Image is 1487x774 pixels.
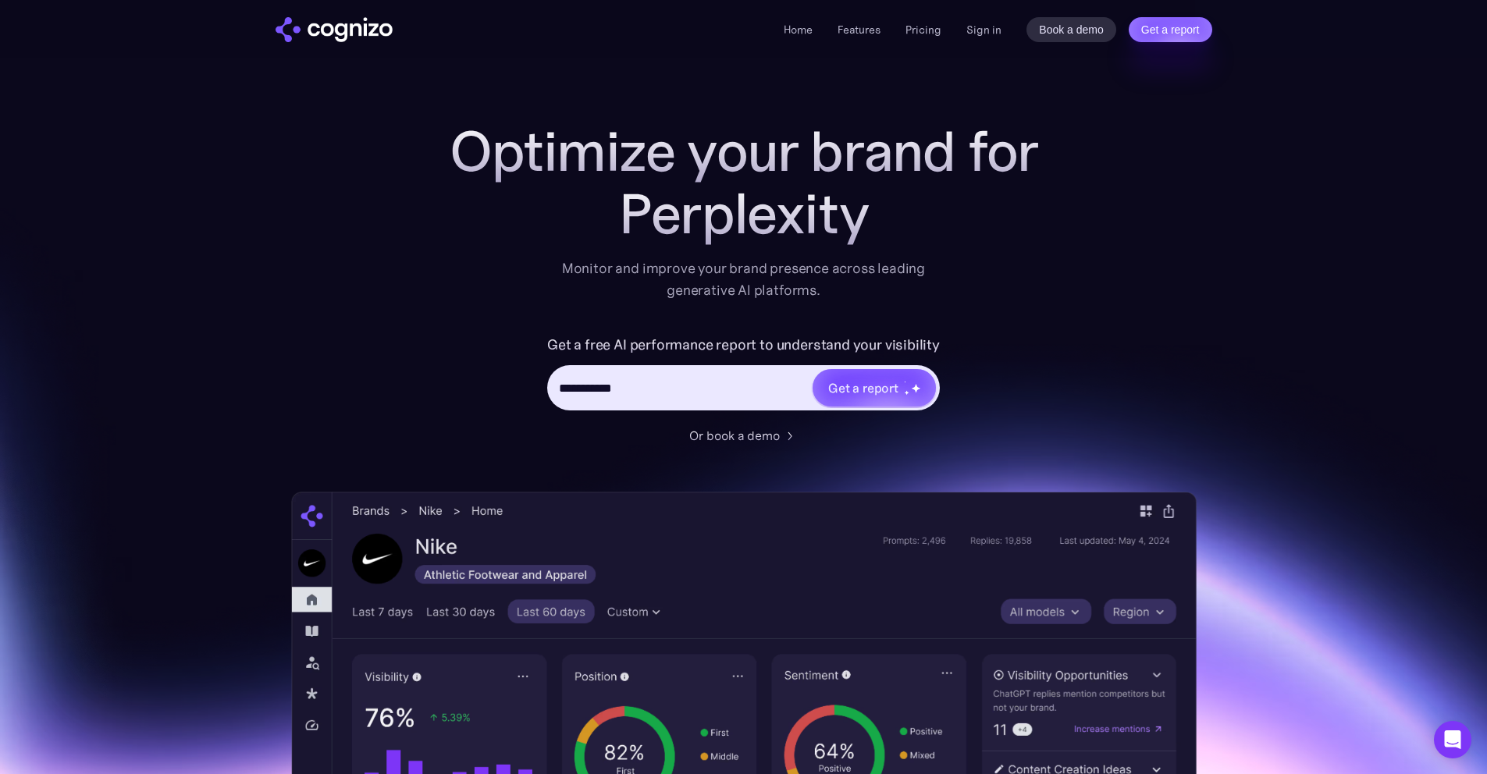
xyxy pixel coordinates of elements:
[838,23,880,37] a: Features
[904,390,909,396] img: star
[276,17,393,42] img: cognizo logo
[689,426,799,445] a: Or book a demo
[904,381,906,383] img: star
[1129,17,1212,42] a: Get a report
[828,378,898,397] div: Get a report
[547,332,940,357] label: Get a free AI performance report to understand your visibility
[966,20,1001,39] a: Sign in
[1026,17,1116,42] a: Book a demo
[432,120,1056,183] h1: Optimize your brand for
[911,383,921,393] img: star
[905,23,941,37] a: Pricing
[547,332,940,418] form: Hero URL Input Form
[689,426,780,445] div: Or book a demo
[1434,721,1471,758] div: Open Intercom Messenger
[552,257,936,301] div: Monitor and improve your brand presence across leading generative AI platforms.
[811,367,937,408] a: Get a reportstarstarstar
[432,183,1056,245] div: Perplexity
[784,23,813,37] a: Home
[276,17,393,42] a: home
